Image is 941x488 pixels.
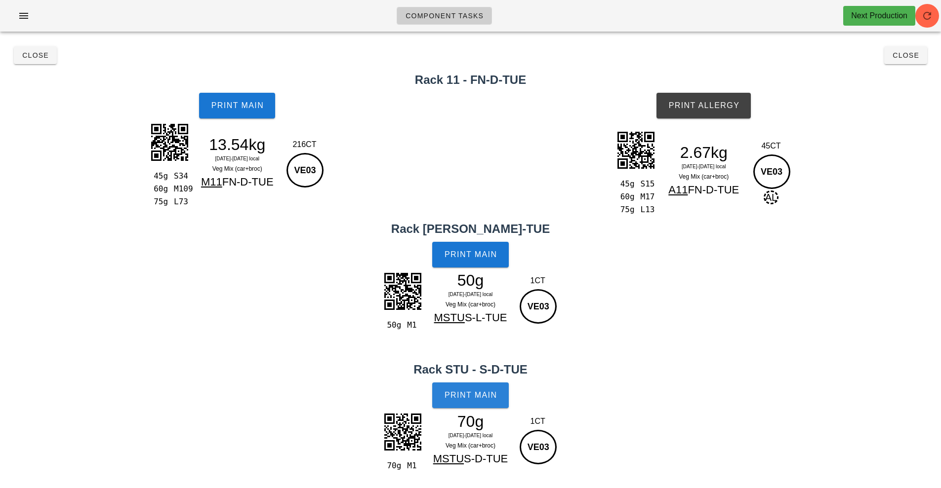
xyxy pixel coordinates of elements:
[611,125,660,175] img: qkeEiD3kpOyTEAFCFEJjHkqEBCfNaSrJxCjQITsmoeIMpUhZGJnTIA46i34bICIoqqCkenJ04lTXpy7k2NiSMz2xTBA7o+Yas...
[383,319,403,332] div: 50g
[433,452,464,465] span: MSTU
[6,220,935,238] h2: Rack [PERSON_NAME]-TUE
[465,311,507,324] span: S-L-TUE
[199,93,275,118] button: Print Main
[378,407,427,456] img: 4soYCBEpYU2BrJQbLKVgRCVFtoYyEKxyVYGQlRaaGMgC8UmWxkIUWmhjYEsFJtsZSBEpYU2BrJQbLLVJ129XD7Cc42iAAAAAE...
[403,319,423,332] div: M1
[383,459,403,472] div: 70g
[668,101,739,110] span: Print Allergy
[405,12,484,20] span: Component Tasks
[444,250,497,259] span: Print Main
[892,51,919,59] span: Close
[150,195,170,208] div: 75g
[210,101,264,110] span: Print Main
[215,156,259,161] span: [DATE]-[DATE] local
[397,7,492,25] a: Component Tasks
[22,51,49,59] span: Close
[286,153,324,188] div: VE03
[428,300,514,309] div: Veg Mix (car+broc)
[428,273,514,288] div: 50g
[432,382,508,408] button: Print Main
[201,176,222,188] span: M11
[884,46,927,64] button: Close
[194,137,280,152] div: 13.54kg
[170,183,190,195] div: M109
[150,183,170,195] div: 60g
[449,292,493,297] span: [DATE]-[DATE] local
[14,46,57,64] button: Close
[661,172,747,182] div: Veg Mix (car+broc)
[517,415,558,427] div: 1CT
[6,71,935,89] h2: Rack 11 - FN-D-TUE
[428,441,514,450] div: Veg Mix (car+broc)
[6,361,935,378] h2: Rack STU - S-D-TUE
[170,195,190,208] div: L73
[194,164,280,174] div: Veg Mix (car+broc)
[428,414,514,429] div: 70g
[616,203,636,216] div: 75g
[222,176,274,188] span: FN-D-TUE
[764,190,778,204] span: AL
[616,178,636,190] div: 45g
[378,266,427,316] img: FICAAAAAElFTkSuQmCC
[403,459,423,472] div: M1
[520,430,557,464] div: VE03
[464,452,508,465] span: S-D-TUE
[145,117,194,167] img: ldRJZSrY5DJL8GlNWWRDtRtZrUbyoYJqo9aNZTf1EPKaymRM3C5L3bCyJ+mFdD5VR6cqk+ylpjWClZ2yyCbEJoQ8UAohxW9wX...
[688,184,739,196] span: FN-D-TUE
[656,93,751,118] button: Print Allergy
[751,140,792,152] div: 45CT
[444,391,497,400] span: Print Main
[682,164,726,169] span: [DATE]-[DATE] local
[661,145,747,160] div: 2.67kg
[520,289,557,324] div: VE03
[637,203,657,216] div: L13
[432,242,508,267] button: Print Main
[284,139,325,150] div: 216CT
[434,311,465,324] span: MSTU
[517,275,558,287] div: 1CT
[150,170,170,183] div: 45g
[851,10,907,22] div: Next Production
[753,154,790,189] div: VE03
[170,170,190,183] div: S34
[668,184,688,196] span: A11
[637,190,657,203] div: M17
[449,433,493,438] span: [DATE]-[DATE] local
[637,178,657,190] div: S15
[616,190,636,203] div: 60g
